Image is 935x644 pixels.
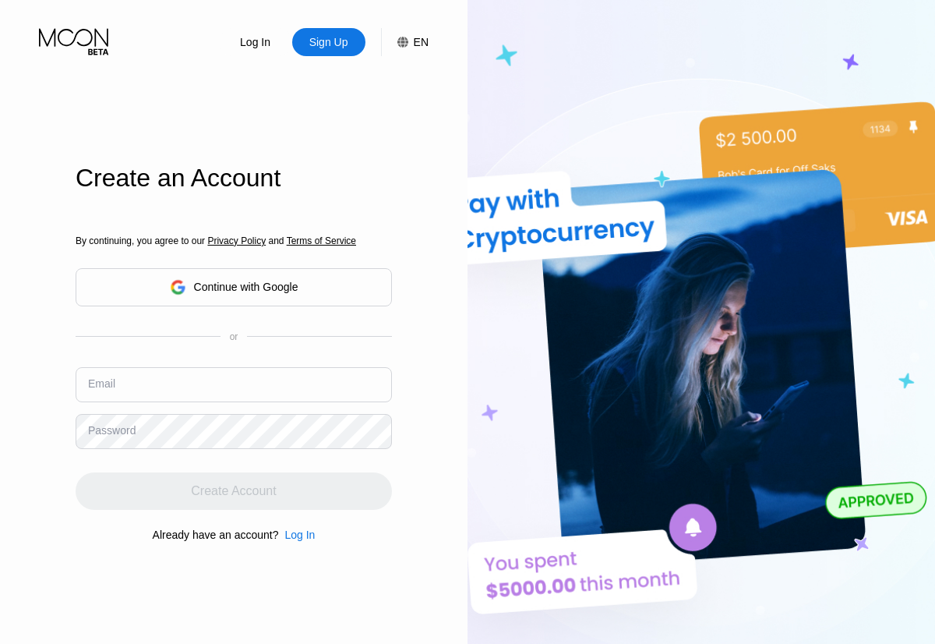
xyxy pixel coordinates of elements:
[207,235,266,246] span: Privacy Policy
[287,235,356,246] span: Terms of Service
[292,28,365,56] div: Sign Up
[88,424,136,437] div: Password
[194,281,298,293] div: Continue with Google
[278,529,315,541] div: Log In
[76,268,392,306] div: Continue with Google
[284,529,315,541] div: Log In
[76,164,392,193] div: Create an Account
[381,28,429,56] div: EN
[266,235,287,246] span: and
[238,34,272,50] div: Log In
[308,34,350,50] div: Sign Up
[76,235,392,246] div: By continuing, you agree to our
[230,331,238,342] div: or
[414,36,429,48] div: EN
[219,28,292,56] div: Log In
[153,529,279,541] div: Already have an account?
[88,377,115,390] div: Email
